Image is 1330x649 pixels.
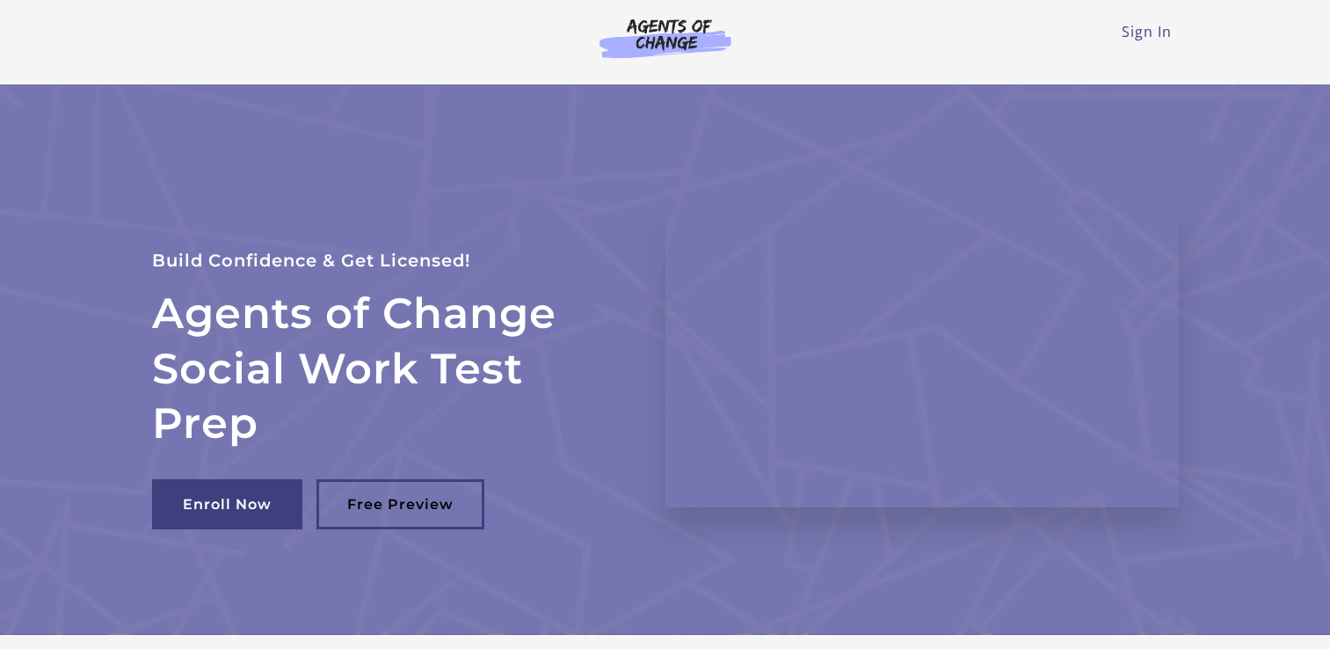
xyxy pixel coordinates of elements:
p: Build Confidence & Get Licensed! [152,246,623,275]
img: Agents of Change Logo [581,18,750,58]
a: Enroll Now [152,479,302,529]
h2: Agents of Change Social Work Test Prep [152,286,623,450]
a: Sign In [1122,22,1172,41]
a: Free Preview [316,479,484,529]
